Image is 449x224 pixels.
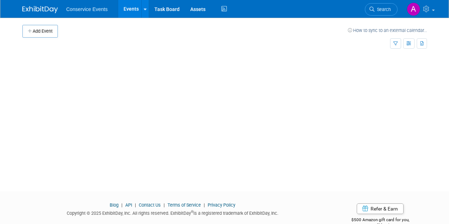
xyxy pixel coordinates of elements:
[357,203,404,214] a: Refer & Earn
[22,25,58,38] button: Add Event
[22,6,58,13] img: ExhibitDay
[168,202,201,208] a: Terms of Service
[202,202,207,208] span: |
[110,202,119,208] a: Blog
[407,2,420,16] img: Amanda Terrano
[208,202,235,208] a: Privacy Policy
[22,208,323,217] div: Copyright © 2025 ExhibitDay, Inc. All rights reserved. ExhibitDay is a registered trademark of Ex...
[348,28,427,33] a: How to sync to an external calendar...
[139,202,161,208] a: Contact Us
[191,210,193,214] sup: ®
[133,202,138,208] span: |
[120,202,124,208] span: |
[66,6,108,12] span: Conservice Events
[374,7,391,12] span: Search
[365,3,398,16] a: Search
[125,202,132,208] a: API
[162,202,166,208] span: |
